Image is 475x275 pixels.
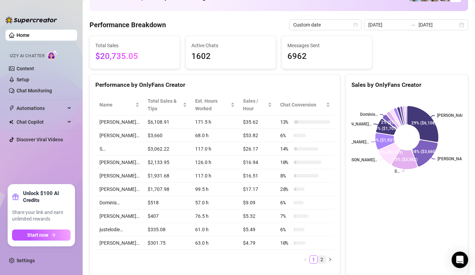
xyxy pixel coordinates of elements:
[95,115,144,129] td: [PERSON_NAME]…
[437,113,472,118] text: [PERSON_NAME]…
[280,226,291,233] span: 6 %
[95,196,144,210] td: Dominis…
[95,169,144,183] td: [PERSON_NAME]…
[95,142,144,156] td: S…
[191,50,270,63] span: 1602
[144,196,191,210] td: $518
[287,50,366,63] span: 6962
[27,232,48,238] span: Start now
[17,103,65,114] span: Automations
[95,42,174,49] span: Total Sales
[239,196,276,210] td: $9.09
[191,223,239,236] td: 61.0 h
[17,137,63,142] a: Discover Viral Videos
[95,236,144,250] td: [PERSON_NAME]…
[301,255,309,264] li: Previous Page
[239,115,276,129] td: $35.62
[239,169,276,183] td: $16.51
[144,94,191,115] th: Total Sales & Tips
[17,32,30,38] a: Home
[437,156,472,161] text: [PERSON_NAME]…
[191,142,239,156] td: 117.0 h
[95,210,144,223] td: [PERSON_NAME]…
[310,256,317,263] a: 1
[144,156,191,169] td: $2,133.95
[99,101,134,109] span: Name
[287,42,366,49] span: Messages Sent
[335,140,369,144] text: [PERSON_NAME]…
[95,94,144,115] th: Name
[144,129,191,142] td: $3,660
[280,145,291,153] span: 14 %
[293,20,357,30] span: Custom date
[95,156,144,169] td: [PERSON_NAME]…
[337,122,371,126] text: [PERSON_NAME]…
[280,239,291,247] span: 10 %
[276,94,334,115] th: Chat Conversion
[410,22,416,28] span: swap-right
[95,129,144,142] td: [PERSON_NAME]…
[144,210,191,223] td: $407
[239,142,276,156] td: $26.17
[9,120,13,124] img: Chat Copilot
[239,236,276,250] td: $4.79
[309,255,318,264] li: 1
[17,116,65,128] span: Chat Copilot
[239,129,276,142] td: $53.82
[280,159,291,166] span: 10 %
[239,210,276,223] td: $5.32
[9,105,14,111] span: thunderbolt
[303,257,307,262] span: left
[148,97,181,112] span: Total Sales & Tips
[95,223,144,236] td: justelodie…
[239,223,276,236] td: $5.49
[47,50,58,60] img: AI Chatter
[191,183,239,196] td: 99.5 h
[280,118,291,126] span: 13 %
[326,255,334,264] li: Next Page
[280,172,291,180] span: 8 %
[191,210,239,223] td: 76.5 h
[144,169,191,183] td: $1,931.68
[326,255,334,264] button: right
[328,257,332,262] span: right
[144,115,191,129] td: $6,108.91
[191,156,239,169] td: 126.0 h
[280,132,291,139] span: 6 %
[12,193,19,200] span: gift
[17,88,52,93] a: Chat Monitoring
[360,112,378,117] text: Dominis…
[343,158,377,163] text: [PERSON_NAME]…
[12,230,71,241] button: Start nowarrow-right
[191,169,239,183] td: 117.0 h
[144,142,191,156] td: $3,062.22
[243,97,266,112] span: Sales / Hour
[12,209,71,223] span: Share your link and earn unlimited rewards
[17,258,35,263] a: Settings
[280,199,291,206] span: 6 %
[51,233,56,237] span: arrow-right
[95,80,334,90] div: Performance by OnlyFans Creator
[419,21,458,29] input: End date
[394,169,400,174] text: S…
[351,80,462,90] div: Sales by OnlyFans Creator
[89,20,166,30] h4: Performance Breakdown
[95,50,174,63] span: $20,735.05
[368,21,408,29] input: Start date
[318,256,326,263] a: 2
[452,252,468,268] div: Open Intercom Messenger
[191,115,239,129] td: 171.5 h
[144,183,191,196] td: $1,707.98
[280,212,291,220] span: 7 %
[239,183,276,196] td: $17.17
[95,183,144,196] td: [PERSON_NAME]…
[191,42,270,49] span: Active Chats
[353,23,358,27] span: calendar
[239,94,276,115] th: Sales / Hour
[144,236,191,250] td: $301.75
[17,77,29,82] a: Setup
[10,53,44,59] span: Izzy AI Chatter
[191,236,239,250] td: 63.0 h
[301,255,309,264] button: left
